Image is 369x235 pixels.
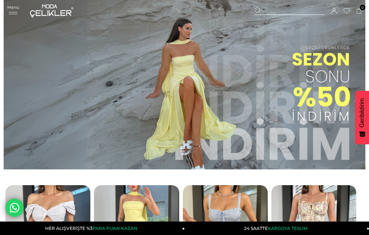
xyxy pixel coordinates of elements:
[4,173,365,174] a: https://www.modacelikler.com/yeni-gelenler
[30,4,74,17] img: logo
[184,181,185,182] img: title
[0,222,185,235] a: HER ALIŞVERİŞTE %3PARA PUAN KAZAN
[356,8,362,14] a: 0
[93,226,137,231] span: PARA PUAN KAZAN
[360,5,365,10] span: 0
[184,177,185,178] img: title
[359,98,365,128] span: Geribildirim
[4,181,365,182] a: title
[7,5,19,10] span: Menü
[268,226,307,231] span: KARGOYA TESLİM
[355,91,369,144] button: Geribildirim - Show survey
[4,177,365,178] a: title
[184,173,185,174] img: https://www.modacelikler.com/yeni-gelenler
